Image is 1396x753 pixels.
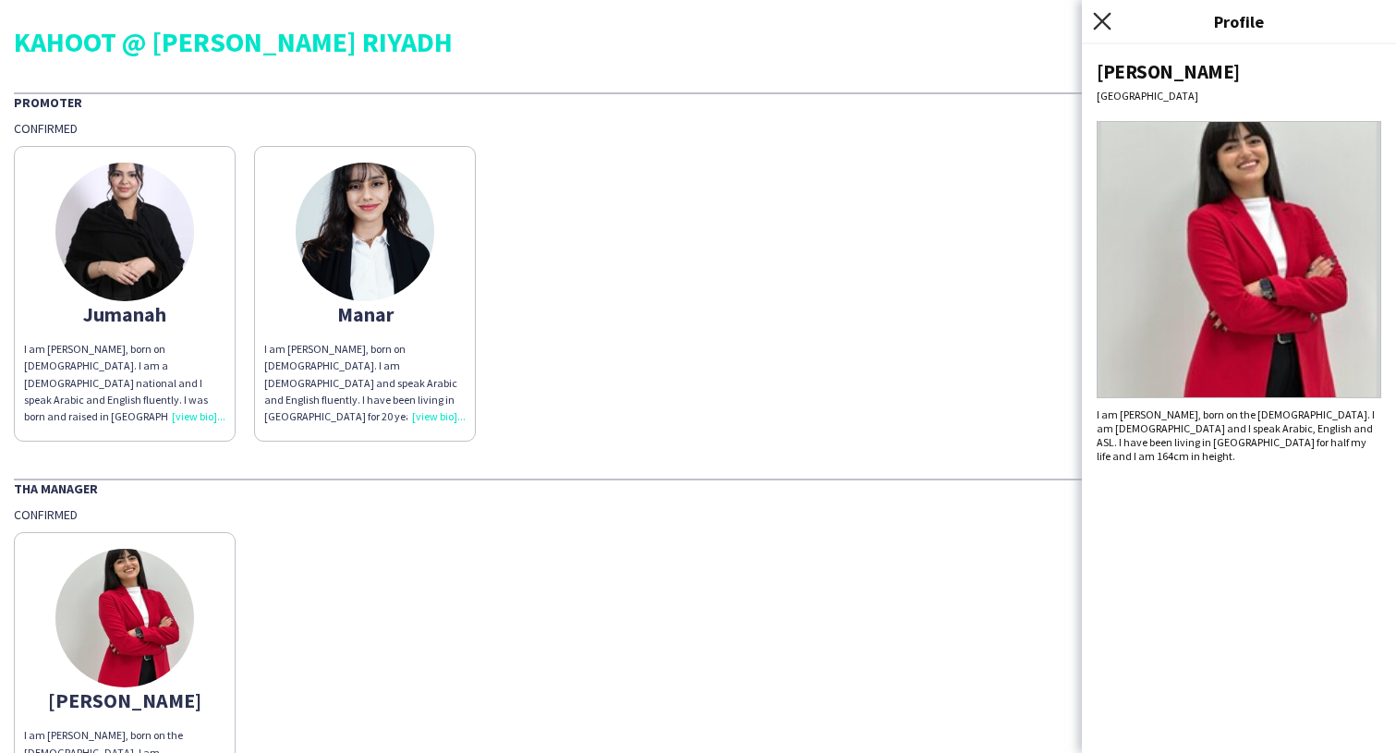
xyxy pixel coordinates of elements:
[264,306,466,322] div: Manar
[14,479,1382,497] div: THA Manager
[55,163,194,301] img: thumb-6836eee30d6d3.jpeg
[24,692,225,709] div: [PERSON_NAME]
[264,341,466,425] div: I am [PERSON_NAME], born on [DEMOGRAPHIC_DATA]. I am [DEMOGRAPHIC_DATA] and speak Arabic and Engl...
[296,163,434,301] img: thumb-6477419072c9a.jpeg
[14,120,1382,137] div: Confirmed
[1097,89,1381,103] div: [GEOGRAPHIC_DATA]
[14,28,1382,55] div: KAHOOT @ [PERSON_NAME] RIYADH
[1097,121,1381,398] img: Crew avatar or photo
[14,506,1382,523] div: Confirmed
[24,341,225,425] div: I am [PERSON_NAME], born on [DEMOGRAPHIC_DATA]. I am a [DEMOGRAPHIC_DATA] national and I speak Ar...
[1082,9,1396,33] h3: Profile
[14,92,1382,111] div: Promoter
[55,549,194,687] img: thumb-668682a9334c6.jpg
[24,306,225,322] div: Jumanah
[1097,59,1381,84] div: [PERSON_NAME]
[1097,407,1381,463] div: I am [PERSON_NAME], born on the [DEMOGRAPHIC_DATA]. I am [DEMOGRAPHIC_DATA] and I speak Arabic, E...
